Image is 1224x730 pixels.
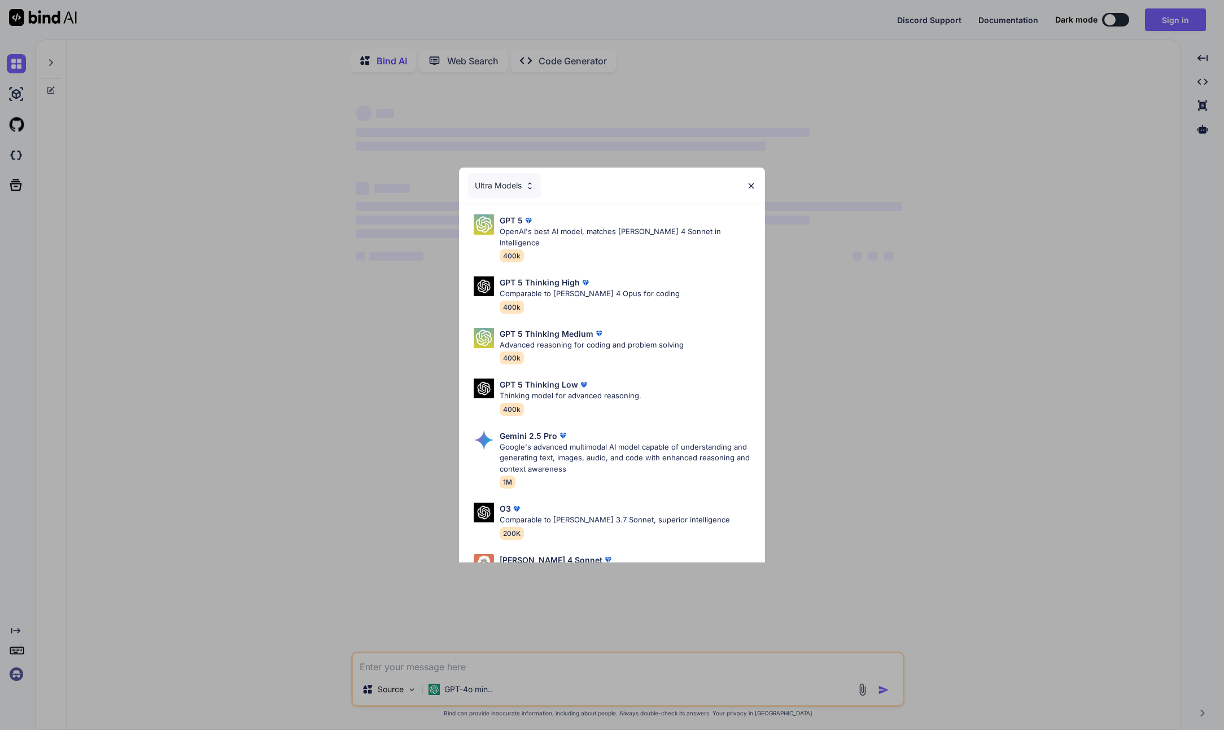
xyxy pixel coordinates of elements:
[474,276,494,296] img: Pick Models
[500,554,602,566] p: [PERSON_NAME] 4 Sonnet
[500,340,684,351] p: Advanced reasoning for coding and problem solving
[746,181,756,191] img: close
[474,554,494,574] img: Pick Models
[523,215,534,226] img: premium
[580,277,591,288] img: premium
[474,379,494,398] img: Pick Models
[500,301,524,314] span: 400k
[500,442,756,475] p: Google's advanced multimodal AI model capable of understanding and generating text, images, audio...
[500,249,524,262] span: 400k
[474,328,494,348] img: Pick Models
[468,173,541,198] div: Ultra Models
[500,328,593,340] p: GPT 5 Thinking Medium
[474,503,494,522] img: Pick Models
[525,181,535,191] img: Pick Models
[500,214,523,226] p: GPT 5
[500,514,730,526] p: Comparable to [PERSON_NAME] 3.7 Sonnet, superior intelligence
[474,430,494,450] img: Pick Models
[500,276,580,288] p: GPT 5 Thinking High
[500,430,557,442] p: Gemini 2.5 Pro
[557,430,569,441] img: premium
[474,214,494,235] img: Pick Models
[500,351,524,364] span: 400k
[500,503,511,514] p: O3
[578,379,589,390] img: premium
[500,403,524,416] span: 400k
[500,379,578,390] p: GPT 5 Thinking Low
[511,503,522,514] img: premium
[602,554,614,565] img: premium
[500,226,756,248] p: OpenAI's best AI model, matches [PERSON_NAME] 4 Sonnet in Intelligence
[500,527,524,540] span: 200K
[500,288,680,300] p: Comparable to [PERSON_NAME] 4 Opus for coding
[500,390,641,402] p: Thinking model for advanced reasoning.
[593,328,605,339] img: premium
[500,476,515,489] span: 1M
